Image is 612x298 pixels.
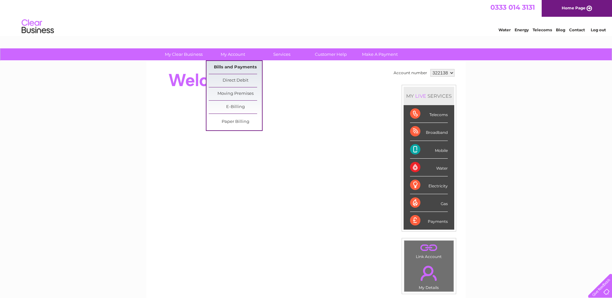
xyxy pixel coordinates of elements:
[410,194,448,212] div: Gas
[490,3,535,11] a: 0333 014 3131
[410,176,448,194] div: Electricity
[157,48,210,60] a: My Clear Business
[406,242,452,253] a: .
[21,17,54,36] img: logo.png
[410,105,448,123] div: Telecoms
[209,74,262,87] a: Direct Debit
[404,87,454,105] div: MY SERVICES
[209,87,262,100] a: Moving Premises
[154,4,459,31] div: Clear Business is a trading name of Verastar Limited (registered in [GEOGRAPHIC_DATA] No. 3667643...
[515,27,529,32] a: Energy
[206,48,259,60] a: My Account
[569,27,585,32] a: Contact
[414,93,427,99] div: LIVE
[392,67,429,78] td: Account number
[410,141,448,159] div: Mobile
[209,101,262,114] a: E-Billing
[353,48,406,60] a: Make A Payment
[255,48,308,60] a: Services
[556,27,565,32] a: Blog
[209,115,262,128] a: Paper Billing
[406,262,452,284] a: .
[304,48,357,60] a: Customer Help
[410,123,448,141] div: Broadband
[410,212,448,229] div: Payments
[410,159,448,176] div: Water
[209,61,262,74] a: Bills and Payments
[533,27,552,32] a: Telecoms
[498,27,511,32] a: Water
[591,27,606,32] a: Log out
[404,260,454,292] td: My Details
[404,240,454,261] td: Link Account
